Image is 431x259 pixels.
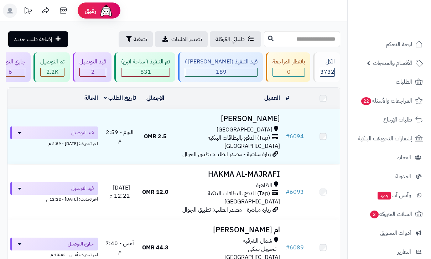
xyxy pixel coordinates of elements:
[175,226,280,234] h3: ام [PERSON_NAME]
[155,31,208,47] a: تصدير الطلبات
[352,206,427,223] a: السلات المتروكة2
[146,94,164,102] a: الإجمالي
[208,134,270,142] span: (Tap) الدفع بالبطاقات البنكية
[105,239,134,256] span: أمس - 7:40 م
[185,58,258,66] div: قيد التنفيذ ([PERSON_NAME] )
[10,250,98,258] div: اخر تحديث: أمس - 10:42 م
[369,209,412,219] span: السلات المتروكة
[352,149,427,166] a: العملاء
[352,168,427,185] a: المدونة
[378,192,391,200] span: جديد
[175,115,280,123] h3: [PERSON_NAME]
[119,31,153,47] button: تصفية
[312,52,342,82] a: الكل3732
[104,94,136,102] a: تاريخ الطلب
[396,77,412,87] span: الطلبات
[286,188,290,196] span: #
[361,97,371,105] span: 22
[99,4,113,18] img: ai-face.png
[10,195,98,202] div: اخر تحديث: [DATE] - 12:22 م
[395,171,411,181] span: المدونة
[256,181,272,190] span: الظاهرة
[286,94,289,102] a: #
[352,130,427,147] a: إشعارات التحويلات البنكية
[215,35,245,43] span: طلباتي المُوكلة
[286,132,304,141] a: #6094
[360,96,412,106] span: المراجعات والأسئلة
[177,52,264,82] a: قيد التنفيذ ([PERSON_NAME] ) 189
[41,68,64,76] div: 2235
[352,187,427,204] a: وآتس آبجديد
[264,94,280,102] a: العميل
[182,206,271,214] span: زيارة مباشرة - مصدر الطلب: تطبيق الجوال
[352,73,427,90] a: الطلبات
[217,126,272,134] span: [GEOGRAPHIC_DATA]
[377,190,411,200] span: وآتس آب
[121,58,170,66] div: تم التنفيذ ( ساحة اتين)
[320,68,334,76] span: 3732
[71,129,94,136] span: قيد التوصيل
[40,58,64,66] div: تم التوصيل
[32,52,71,82] a: تم التوصيل 2.2K
[121,68,170,76] span: 831
[224,142,280,150] span: [GEOGRAPHIC_DATA]
[109,183,130,200] span: [DATE] - 12:22 م
[185,68,257,76] span: 189
[71,185,94,192] span: قيد التوصيل
[8,31,68,47] a: إضافة طلب جديد
[14,35,52,43] span: إضافة طلب جديد
[142,188,168,196] span: 12.0 OMR
[85,6,96,15] span: رفيق
[273,68,305,76] span: 0
[210,31,261,47] a: طلباتي المُوكلة
[10,139,98,147] div: اخر تحديث: [DATE] - 2:59 م
[373,58,412,68] span: الأقسام والمنتجات
[398,247,411,257] span: التقارير
[380,228,411,238] span: أدوات التسويق
[19,4,37,20] a: تحديثات المنصة
[352,36,427,53] a: لوحة التحكم
[286,188,304,196] a: #6093
[68,240,94,248] span: جاري التوصيل
[352,111,427,128] a: طلبات الإرجاع
[352,92,427,109] a: المراجعات والأسئلة22
[264,52,312,82] a: بانتظار المراجعة 0
[352,224,427,242] a: أدوات التسويق
[383,115,412,125] span: طلبات الإرجاع
[142,243,168,252] span: 44.3 OMR
[80,68,106,76] span: 2
[71,52,113,82] a: قيد التوصيل 2
[286,243,290,252] span: #
[383,5,424,20] img: logo-2.png
[358,134,412,144] span: إشعارات التحويلات البنكية
[171,35,202,43] span: تصدير الطلبات
[272,58,305,66] div: بانتظار المراجعة
[134,35,147,43] span: تصفية
[286,132,290,141] span: #
[397,152,411,162] span: العملاء
[370,210,379,218] span: 2
[386,39,412,49] span: لوحة التحكم
[208,190,270,198] span: (Tap) الدفع بالبطاقات البنكية
[243,237,272,245] span: شمال الشرقية
[224,197,280,206] span: [GEOGRAPHIC_DATA]
[248,245,276,253] span: تـحـويـل بـنـكـي
[182,150,271,159] span: زيارة مباشرة - مصدر الطلب: تطبيق الجوال
[106,128,134,145] span: اليوم - 2:59 م
[320,58,335,66] div: الكل
[84,94,98,102] a: الحالة
[175,170,280,178] h3: ‪HAKMA AL-MAJRAFI‬‏
[79,58,106,66] div: قيد التوصيل
[144,132,167,141] span: 2.5 OMR
[113,52,177,82] a: تم التنفيذ ( ساحة اتين) 831
[41,68,64,76] span: 2.2K
[286,243,304,252] a: #6089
